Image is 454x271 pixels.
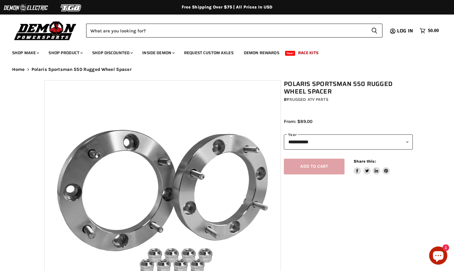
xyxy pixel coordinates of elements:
img: TGB Logo 2 [49,2,94,14]
form: Product [86,24,382,38]
aside: Share this: [354,159,390,175]
inbox-online-store-chat: Shopify online store chat [427,246,449,266]
a: Request Custom Axles [180,47,238,59]
a: Shop Discounted [88,47,136,59]
span: $0.00 [428,28,439,34]
span: Log in [397,27,413,35]
a: Log in [394,28,417,34]
a: Shop Product [44,47,86,59]
a: $0.00 [417,26,442,35]
img: Demon Powersports [12,20,79,41]
a: Demon Rewards [239,47,284,59]
button: Search [366,24,382,38]
h1: Polaris Sportsman 550 Rugged Wheel Spacer [284,80,413,95]
span: From: $89.00 [284,119,312,124]
a: Inside Demon [138,47,178,59]
a: Home [12,67,25,72]
div: by [284,96,413,103]
span: New! [285,51,295,56]
select: year [284,134,413,149]
a: Shop Make [8,47,43,59]
span: Share this: [354,159,375,164]
span: Polaris Sportsman 550 Rugged Wheel Spacer [32,67,132,72]
input: Search [86,24,366,38]
img: Demon Electric Logo 2 [3,2,49,14]
a: Race Kits [294,47,323,59]
a: Rugged ATV Parts [289,97,328,102]
ul: Main menu [8,44,437,59]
